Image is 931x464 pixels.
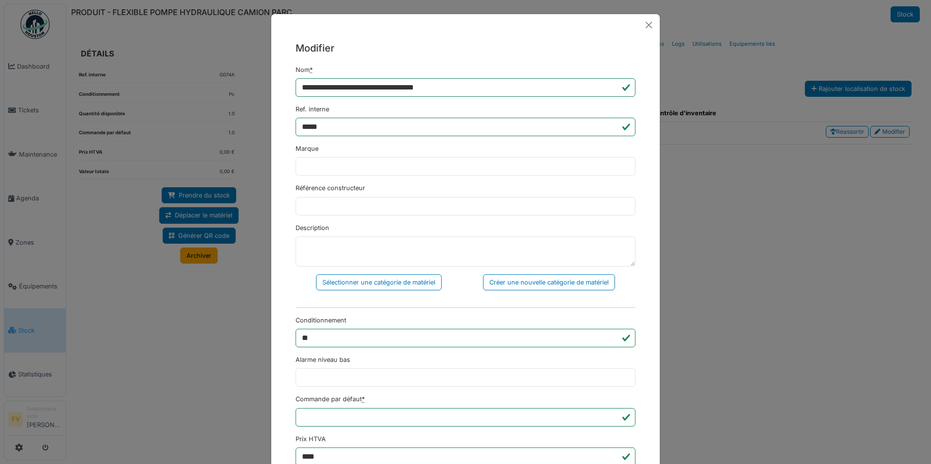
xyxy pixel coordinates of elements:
[642,18,656,32] button: Close
[316,274,442,290] div: Sélectionner une catégorie de matériel
[296,355,350,364] label: Alarme niveau bas
[483,274,615,290] div: Créer une nouvelle catégorie de matériel
[296,183,365,193] label: Référence constructeur
[362,395,365,403] abbr: Requis
[296,394,365,404] label: Commande par défaut
[296,223,329,232] label: Description
[310,66,313,73] abbr: Requis
[296,65,313,74] label: Nom
[296,434,326,444] label: Prix HTVA
[296,41,635,55] h5: Modifier
[296,316,346,325] label: Conditionnement
[296,105,329,114] label: Ref. interne
[296,144,318,153] label: Marque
